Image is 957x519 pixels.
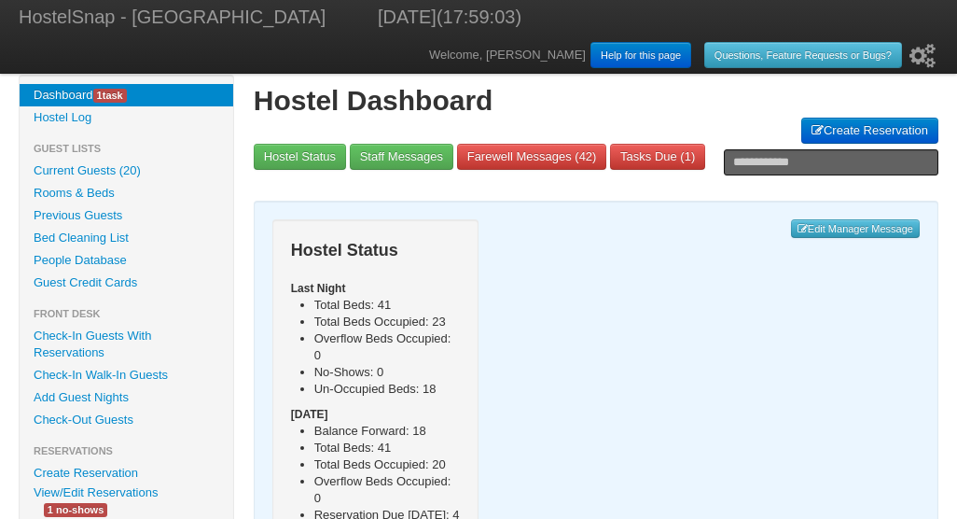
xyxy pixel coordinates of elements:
h3: Hostel Status [291,238,461,263]
span: 1 [97,90,103,101]
h5: Last Night [291,280,461,297]
span: 1 no-shows [44,503,107,517]
a: Tasks Due (1) [610,144,705,170]
a: Bed Cleaning List [20,227,233,249]
li: Total Beds: 41 [314,297,461,314]
a: Create Reservation [20,462,233,484]
div: Welcome, [PERSON_NAME] [429,37,938,74]
i: Setup Wizard [909,44,936,68]
span: (17:59:03) [437,7,521,27]
li: Total Beds Occupied: 23 [314,314,461,330]
a: Hostel Log [20,106,233,129]
li: Front Desk [20,302,233,325]
a: Add Guest Nights [20,386,233,409]
a: Questions, Feature Requests or Bugs? [704,42,902,68]
a: Dashboard1task [20,84,233,106]
a: Help for this page [590,42,691,68]
a: Hostel Status [254,144,346,170]
li: Overflow Beds Occupied: 0 [314,330,461,364]
span: 1 [685,149,691,163]
a: Create Reservation [801,118,938,144]
a: Check-In Guests With Reservations [20,325,233,364]
a: Guest Credit Cards [20,272,233,294]
li: No-Shows: 0 [314,364,461,381]
h1: Hostel Dashboard [254,84,938,118]
a: Edit Manager Message [791,219,920,238]
a: View/Edit Reservations [20,483,172,502]
a: Previous Guests [20,204,233,227]
a: 1 no-shows [30,499,121,519]
a: People Database [20,249,233,272]
a: Current Guests (20) [20,160,233,182]
li: Total Beds: 41 [314,440,461,456]
span: task [93,89,127,103]
a: Farewell Messages (42) [457,144,607,170]
li: Balance Forward: 18 [314,423,461,440]
a: Check-In Walk-In Guests [20,364,233,386]
li: Total Beds Occupied: 20 [314,456,461,473]
a: Check-Out Guests [20,409,233,431]
span: 42 [579,149,592,163]
a: Rooms & Beds [20,182,233,204]
li: Overflow Beds Occupied: 0 [314,473,461,507]
li: Guest Lists [20,137,233,160]
li: Un-Occupied Beds: 18 [314,381,461,398]
h5: [DATE] [291,406,461,423]
a: Staff Messages [350,144,453,170]
li: Reservations [20,440,233,462]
